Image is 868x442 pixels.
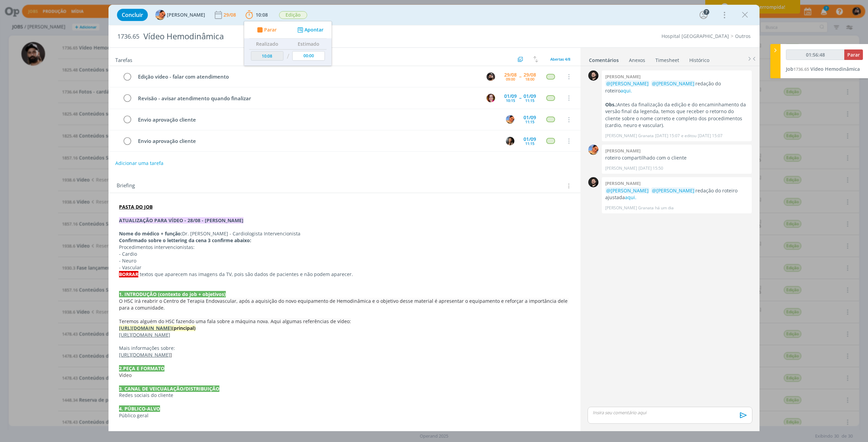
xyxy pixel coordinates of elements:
[119,372,132,378] span: Vídeo
[524,115,536,120] div: 01/09
[115,55,132,63] span: Tarefas
[606,187,649,194] span: @[PERSON_NAME]
[655,133,680,139] span: [DATE] 15:07
[119,332,170,338] a: [URL][DOMAIN_NAME]
[119,345,570,352] p: Mais informações sobre:
[256,12,268,18] span: 10:08
[629,57,645,64] div: Anexos
[519,74,521,79] span: --
[698,133,723,139] span: [DATE] 15:07
[605,180,640,186] b: [PERSON_NAME]
[249,39,285,49] th: Realizado
[244,21,332,66] ul: 10:08
[606,80,649,87] span: @[PERSON_NAME]
[135,115,499,124] div: Envio aprovação cliente
[550,57,570,62] span: Abertas 4/8
[588,177,598,187] img: B
[119,230,570,237] p: Dr. [PERSON_NAME] - Cardiologista Intervencionista
[486,71,496,82] button: B
[847,51,860,58] span: Parar
[119,271,138,277] strong: BORRAR
[506,99,515,102] div: 10:15
[264,27,277,32] span: Parar
[735,33,751,39] a: Outros
[119,204,153,210] strong: PASTA DO JOB
[793,66,809,72] span: 1736.65
[652,80,694,87] span: @[PERSON_NAME]
[505,136,515,146] button: B
[525,77,534,81] div: 18:00
[170,352,172,358] span: ]
[662,33,729,39] a: Hospital [GEOGRAPHIC_DATA]
[117,9,148,21] button: Concluir
[172,325,196,331] strong: (principal)
[704,9,709,15] div: 7
[505,114,515,125] button: L
[588,70,598,81] img: B
[119,392,570,399] p: Redes sociais do cliente
[279,11,308,19] button: Edição
[119,291,226,297] strong: 1. INTRODUÇÃO (contexto do job + objetivos)
[681,133,696,139] span: e editou
[652,187,694,194] span: @[PERSON_NAME]
[698,9,709,20] button: 7
[135,137,499,145] div: Envio aprovação cliente
[589,54,619,64] a: Comentários
[525,99,534,102] div: 11:15
[135,94,480,103] div: Revisão - avisar atendimento quando finalizar
[524,72,536,77] div: 29/08
[525,120,534,124] div: 11:15
[119,244,570,251] p: Procedimentos intervencionistas:
[155,10,165,20] img: L
[533,56,538,62] img: arrow-down-up.svg
[167,13,205,17] span: [PERSON_NAME]
[119,365,164,372] strong: 2.PEÇA E FORMATO
[605,154,748,161] p: roteiro compartilhado com o cliente
[117,182,135,190] span: Briefing
[605,73,640,80] b: [PERSON_NAME]
[605,205,654,211] p: [PERSON_NAME] Granata
[119,318,351,324] span: Teremos alguém do HSC fazendo uma fala sobre a máquina nova. Aqui algumas referências de vídeo:
[638,165,663,171] span: [DATE] 15:50
[786,66,860,72] a: Job1736.65Vídeo Hemodinâmica
[504,94,517,99] div: 01/09
[487,72,495,81] img: B
[506,77,515,81] div: 09:00
[588,145,598,155] img: L
[519,96,521,100] span: --
[844,49,863,60] button: Parar
[504,72,517,77] div: 29/08
[135,72,480,81] div: Edição vídeo - falar com atendimento
[119,405,160,412] strong: 4. PÚBLICO-ALVO
[119,237,251,244] strong: Confirmado sobre o lettering da cena 3 confirme abaixo:
[291,39,327,49] th: Estimado
[223,13,237,17] div: 29/08
[115,157,164,169] button: Adicionar uma tarefa
[810,66,860,72] span: Vídeo Hemodinâmica
[119,298,569,311] span: O HSC irá reabrir o Centro de Terapia Endovascular, após a aquisição do novo equipamento de Hemod...
[285,49,291,63] td: /
[117,33,139,40] span: 1736.65
[689,54,710,64] a: Histórico
[605,80,748,94] p: redação do roteiro
[524,94,536,99] div: 01/09
[141,28,484,45] div: Vídeo Hemodinâmica
[119,217,243,224] strong: ATUALIZAÇÃO PARA VÍDEO - 28/08 - [PERSON_NAME]
[620,87,632,94] a: aqui.
[119,385,219,392] strong: 3. CANAL DE VEICUALAÇÃO/DISTRIBUIÇÃO
[119,352,170,358] a: [URL][DOMAIN_NAME]
[605,187,748,201] p: redação do roteiro ajustada
[119,271,570,278] p: textos que aparecem nas imagens da TV, pois são dados de pacientes e não podem aparecer.
[625,194,636,201] a: aqui.
[655,205,674,211] span: há um dia
[244,9,270,20] button: 10:08
[119,325,172,331] a: [URL][DOMAIN_NAME]
[487,94,495,102] img: B
[605,133,654,139] p: [PERSON_NAME] Granata
[108,5,759,431] div: dialog
[296,26,324,34] button: Apontar
[655,54,679,64] a: Timesheet
[255,26,277,34] button: Parar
